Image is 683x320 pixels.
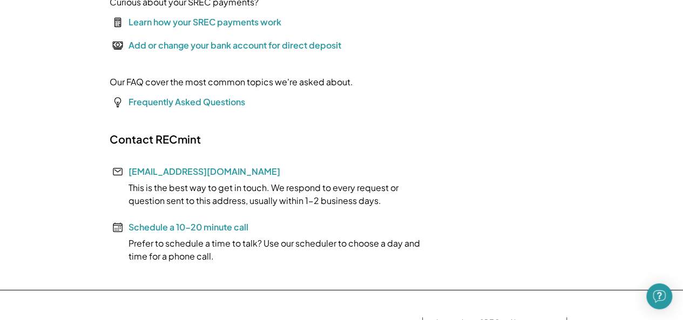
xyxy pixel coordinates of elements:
a: Schedule a 10-20 minute call [129,221,248,233]
a: [EMAIL_ADDRESS][DOMAIN_NAME] [129,166,280,177]
div: Add or change your bank account for direct deposit [129,39,341,52]
h2: Contact RECmint [110,132,201,146]
div: This is the best way to get in touch. We respond to every request or question sent to this addres... [110,181,434,207]
div: Open Intercom Messenger [646,283,672,309]
div: Our FAQ cover the most common topics we're asked about. [110,76,353,88]
div: Prefer to schedule a time to talk? Use our scheduler to choose a day and time for a phone call. [110,237,434,263]
a: Frequently Asked Questions [129,96,245,107]
div: Learn how your SREC payments work [129,16,281,29]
